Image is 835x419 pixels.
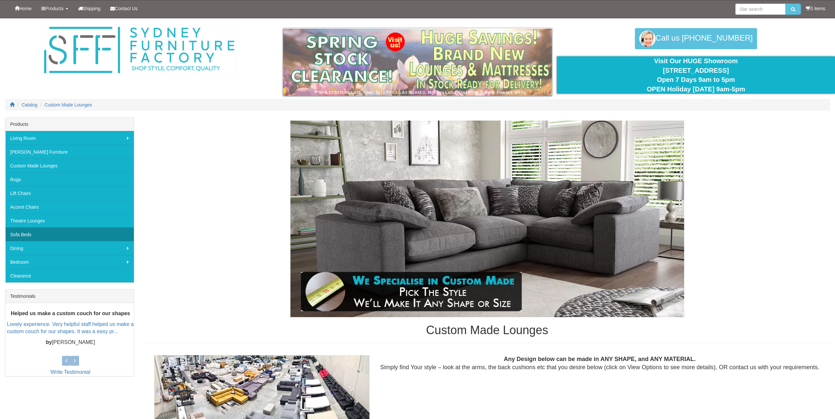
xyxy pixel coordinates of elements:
a: Dining [5,241,134,255]
div: Testimonials [5,290,134,303]
b: Any Design below can be made in ANY SHAPE, and ANY MATERIAL. [504,356,696,362]
img: spring-sale.gif [283,28,552,96]
span: Home [19,6,31,11]
span: Products [45,6,63,11]
a: Catalog [22,102,37,107]
a: Bedroom [5,255,134,269]
a: [PERSON_NAME] Furniture [5,145,134,159]
a: Custom Made Lounges [5,159,134,172]
a: Clearance [5,269,134,282]
li: 0 items [806,5,825,12]
a: Living Room [5,131,134,145]
a: Accent Chairs [5,200,134,214]
img: Sydney Furniture Factory [41,25,238,76]
a: Products [36,0,73,17]
div: Products [5,118,134,131]
a: Home [10,0,36,17]
a: Rugs [5,172,134,186]
a: Lovely experience. Very helpful staff helped us make a custom couch for our shapes. It was a easy... [7,321,134,334]
p: [PERSON_NAME] [7,339,134,347]
h1: Custom Made Lounges [144,324,830,337]
a: Theatre Lounges [5,214,134,227]
a: Shipping [73,0,106,17]
a: Write Testimonial [51,369,90,375]
b: Helped us make a custom couch for our shapes [11,311,130,316]
div: Visit Our HUGE Showroom [STREET_ADDRESS] Open 7 Days 9am to 5pm OPEN Holiday [DATE] 9am-5pm [562,56,830,94]
div: Simply find Your style – look at the arms, the back cushions etc that you desire below (click on ... [374,355,825,372]
img: Custom Made Lounges [290,121,684,317]
a: Contact Us [105,0,142,17]
span: Shipping [83,6,101,11]
a: Lift Chairs [5,186,134,200]
b: by [46,340,52,345]
a: Sofa Beds [5,227,134,241]
input: Site search [735,4,785,15]
span: Contact Us [115,6,137,11]
a: Custom Made Lounges [45,102,92,107]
